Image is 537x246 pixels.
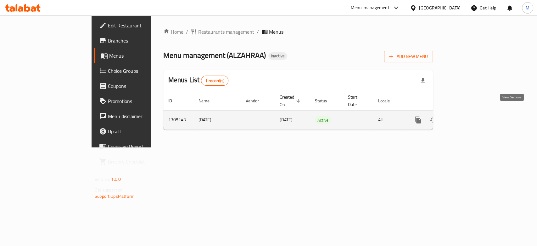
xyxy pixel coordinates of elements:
[268,52,287,60] div: Inactive
[163,28,433,36] nav: breadcrumb
[94,154,181,169] a: Grocery Checklist
[378,97,398,105] span: Locale
[191,28,254,36] a: Restaurants management
[246,97,267,105] span: Vendor
[315,117,331,124] span: Active
[193,110,241,129] td: [DATE]
[163,91,476,130] table: enhanced table
[94,33,181,48] a: Branches
[108,37,176,44] span: Branches
[95,186,124,194] span: Get support on:
[163,48,266,62] span: Menu management ( ALZAHRAA )
[94,18,181,33] a: Edit Restaurant
[111,175,121,183] span: 1.0.0
[315,97,335,105] span: Status
[108,82,176,90] span: Coupons
[108,22,176,29] span: Edit Restaurant
[94,139,181,154] a: Coverage Report
[168,97,180,105] span: ID
[108,143,176,150] span: Coverage Report
[201,76,228,86] div: Total records count
[348,93,366,108] span: Start Date
[94,48,181,63] a: Menus
[389,53,428,60] span: Add New Menu
[94,63,181,78] a: Choice Groups
[199,97,218,105] span: Name
[257,28,259,36] li: /
[343,110,373,129] td: -
[526,4,529,11] span: M
[186,28,188,36] li: /
[94,124,181,139] a: Upsell
[269,28,283,36] span: Menus
[280,93,302,108] span: Created On
[94,78,181,94] a: Coupons
[108,128,176,135] span: Upsell
[406,91,476,111] th: Actions
[108,158,176,165] span: Grocery Checklist
[109,52,176,60] span: Menus
[168,75,228,86] h2: Menus List
[415,73,430,88] div: Export file
[201,78,228,84] span: 1 record(s)
[351,4,389,12] div: Menu-management
[108,112,176,120] span: Menu disclaimer
[94,109,181,124] a: Menu disclaimer
[95,192,135,200] a: Support.OpsPlatform
[94,94,181,109] a: Promotions
[108,97,176,105] span: Promotions
[411,112,426,128] button: more
[419,4,461,11] div: [GEOGRAPHIC_DATA]
[384,51,433,62] button: Add New Menu
[268,53,287,59] span: Inactive
[95,175,110,183] span: Version:
[198,28,254,36] span: Restaurants management
[280,116,293,124] span: [DATE]
[426,112,441,128] button: Change Status
[373,110,406,129] td: All
[108,67,176,75] span: Choice Groups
